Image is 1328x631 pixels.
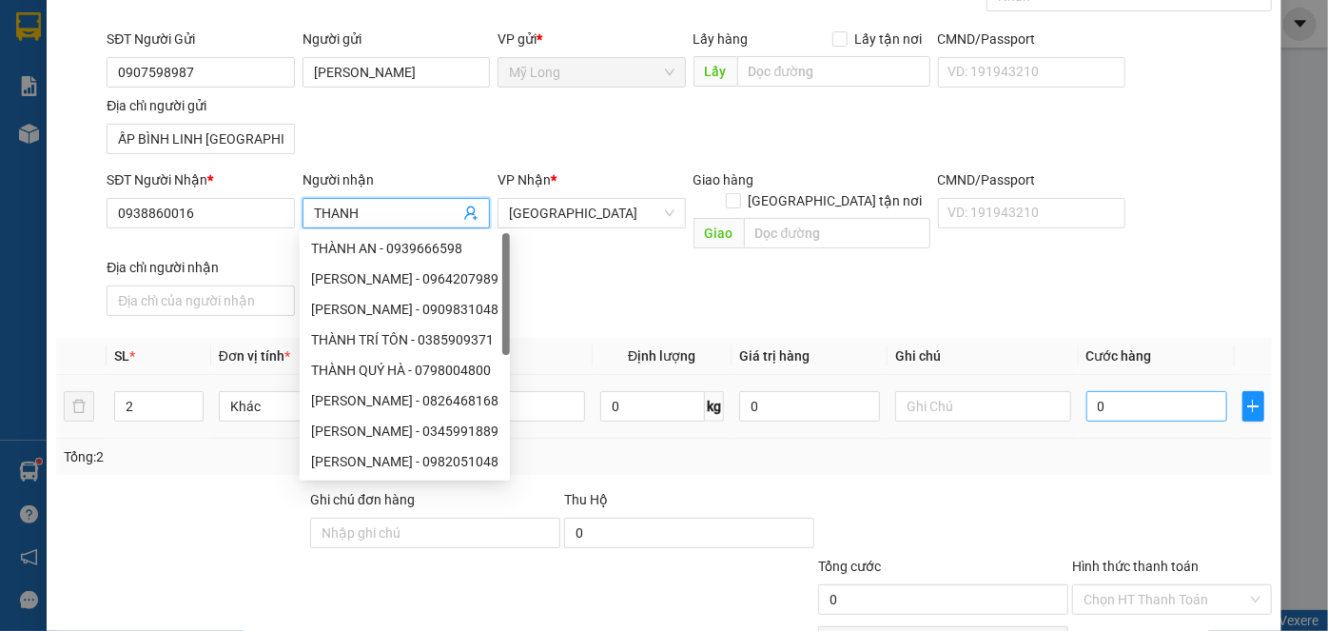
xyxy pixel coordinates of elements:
span: VP Nhận [498,172,551,187]
span: Lấy [693,56,737,87]
div: [PERSON_NAME] - 0826468168 [311,390,498,411]
span: Định lượng [628,348,695,364]
span: Cước hàng [1086,348,1152,364]
label: Hình thức thanh toán [1072,559,1199,574]
div: Tổng: 2 [64,446,514,467]
span: Sài Gòn [509,199,674,227]
div: ẤP 2B BÌNH HÀNG [GEOGRAPHIC_DATA] [16,89,209,134]
div: SĐT Người Gửi [107,29,294,49]
span: Giá trị hàng [739,348,810,364]
div: NGUYỄN THÀNH CHƯƠNG - 0345991889 [300,416,510,446]
span: Tổng cước [818,559,881,574]
span: Nhận: [223,16,268,36]
div: [PERSON_NAME] - 0964207989 [311,268,498,289]
div: [PERSON_NAME] - 0982051048 [311,451,498,472]
div: THÀNH AN - 0939666598 [311,238,498,259]
span: Đơn vị tính [219,348,290,364]
div: Người gửi [303,29,490,49]
div: [PERSON_NAME] - 0909831048 [311,299,498,320]
div: CMND/Passport [938,29,1125,49]
button: delete [64,391,94,422]
input: Ghi chú đơn hàng [310,518,560,548]
span: [GEOGRAPHIC_DATA] tận nơi [741,190,930,211]
div: [GEOGRAPHIC_DATA] [223,16,416,59]
span: kg [705,391,724,422]
span: Gửi: [16,18,46,38]
div: THÀNH QUÝ HÀ - 0798004800 [311,360,498,381]
span: Giao [693,218,744,248]
span: Mỹ Long [509,58,674,87]
div: HỒ THANH HẢI - 0982051048 [300,446,510,477]
div: Địa chỉ người nhận [107,257,294,278]
span: user-add [463,206,478,221]
div: [PERSON_NAME] - 0345991889 [311,421,498,442]
div: [PERSON_NAME] [223,59,416,82]
div: 0767489908 [16,62,209,89]
div: Người nhận [303,169,490,190]
input: Dọc đường [737,56,930,87]
div: THÀNH TRÍ TÔN - 0385909371 [300,325,510,355]
span: Lấy tận nơi [848,29,930,49]
div: CMND/Passport [938,169,1125,190]
button: plus [1242,391,1265,422]
span: SL [114,348,129,364]
div: NGUYỄN THÀNH NHÂN - 0826468168 [300,385,510,416]
div: [PERSON_NAME] [16,39,209,62]
span: plus [1243,399,1264,414]
input: Địa chỉ của người nhận [107,286,294,316]
div: Mỹ Long [16,16,209,39]
div: THÀNH QUÝ HÀ - 0798004800 [300,355,510,385]
div: VŨ THÀNH LUÂN - 0964207989 [300,264,510,294]
input: Ghi Chú [895,391,1071,422]
div: Địa chỉ người gửi [107,95,294,116]
div: TRẦN THANH BÌNH - 0909831048 [300,294,510,325]
span: Thu Hộ [564,492,608,507]
input: Dọc đường [744,218,930,248]
input: 0 [739,391,880,422]
span: Lấy hàng [693,31,749,47]
input: Địa chỉ của người gửi [107,124,294,154]
label: Ghi chú đơn hàng [310,492,415,507]
div: SĐT Người Nhận [107,169,294,190]
div: 0833017943 [223,82,416,108]
div: VP gửi [498,29,685,49]
div: THÀNH TRÍ TÔN - 0385909371 [311,329,498,350]
span: Khác [230,392,383,421]
span: Giao hàng [693,172,754,187]
th: Ghi chú [888,338,1079,375]
div: THÀNH AN - 0939666598 [300,233,510,264]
